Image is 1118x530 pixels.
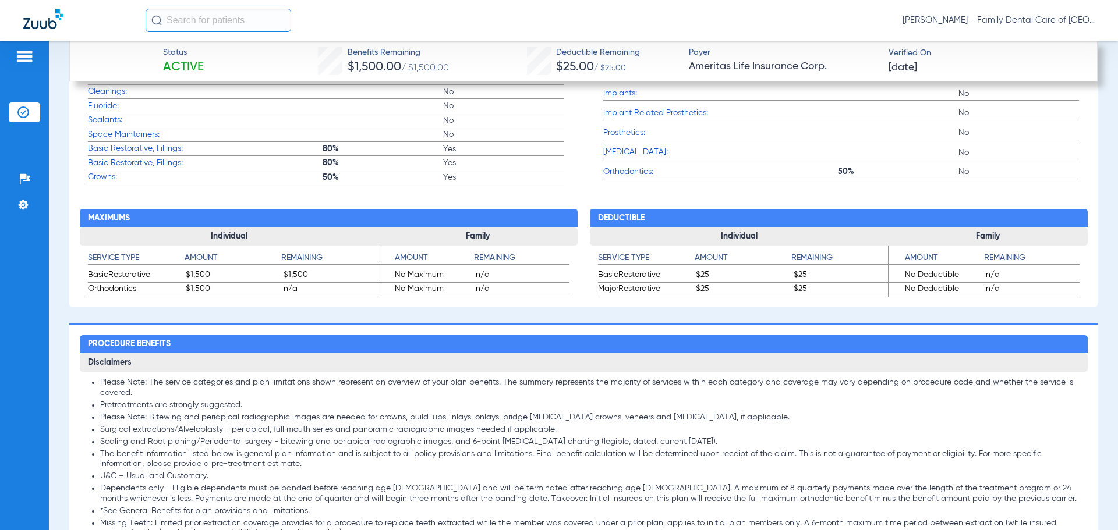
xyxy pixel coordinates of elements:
[88,157,202,169] span: Basic Restorative, Fillings:
[838,166,958,177] span: 50%
[80,227,378,246] h3: Individual
[443,129,564,140] span: No
[186,269,279,283] span: $1,500
[100,506,1080,517] li: *See General Benefits for plan provisions and limitations.
[958,127,1079,138] span: No
[695,252,791,265] h4: Amount
[598,269,692,283] span: BasicRestorative
[88,129,202,141] span: Space Maintainers:
[100,412,1080,423] li: Please Note: Bitewing and periapical radiographic images are needed for crowns, build-ups, inlays...
[23,9,63,29] img: Zuub Logo
[889,61,917,75] span: [DATE]
[88,114,202,126] span: Sealants:
[984,252,1080,265] h4: Remaining
[603,166,717,178] span: Orthodontics:
[348,47,449,59] span: Benefits Remaining
[163,59,204,76] span: Active
[986,283,1080,297] span: n/a
[80,353,1088,372] h3: Disclaimers
[100,449,1080,469] li: The benefit information listed below is general plan information and is subject to all policy pro...
[100,425,1080,435] li: Surgical extractions/Alveloplasty - periapical, full mouth series and panoramic radiographic imag...
[598,252,695,269] app-breakdown-title: Service Type
[323,157,443,169] span: 80%
[88,143,202,155] span: Basic Restorative, Fillings:
[603,107,717,119] span: Implant Related Prosthetics:
[476,283,569,297] span: n/a
[401,63,449,73] span: / $1,500.00
[696,269,790,283] span: $25
[443,157,564,169] span: Yes
[984,252,1080,269] app-breakdown-title: Remaining
[603,87,717,99] span: Implants:
[556,61,594,73] span: $25.00
[88,269,182,283] span: BasicRestorative
[794,283,887,297] span: $25
[443,86,564,98] span: No
[88,252,185,269] app-breakdown-title: Service Type
[476,269,569,283] span: n/a
[88,171,202,183] span: Crowns:
[88,252,185,265] h4: Service Type
[88,100,202,112] span: Fluoride:
[378,227,578,246] h3: Family
[284,269,377,283] span: $1,500
[100,437,1080,447] li: Scaling and Root planing/Periodontal surgery - bitewing and periapical radiographic images, and 6...
[590,227,889,246] h3: Individual
[281,252,378,265] h4: Remaining
[958,147,1079,158] span: No
[443,100,564,112] span: No
[598,252,695,265] h4: Service Type
[378,269,472,283] span: No Maximum
[151,15,162,26] img: Search Icon
[443,115,564,126] span: No
[689,59,879,74] span: Ameritas Life Insurance Corp.
[80,335,1088,354] h2: Procedure Benefits
[100,400,1080,411] li: Pretreatments are strongly suggested.
[88,283,182,297] span: Orthodontics
[100,483,1080,504] li: Dependents only - Eligible dependents must be banded before reaching age [DEMOGRAPHIC_DATA] and w...
[689,47,879,59] span: Payer
[80,209,578,227] h2: Maximums
[958,107,1079,119] span: No
[15,49,34,63] img: hamburger-icon
[100,378,1080,398] li: Please Note: The service categories and plan limitations shown represent an overview of your plan...
[378,283,472,297] span: No Maximum
[889,283,982,297] span: No Deductible
[598,283,692,297] span: MajorRestorative
[378,252,474,265] h4: Amount
[791,252,888,265] h4: Remaining
[163,47,204,59] span: Status
[889,269,982,283] span: No Deductible
[794,269,887,283] span: $25
[556,47,640,59] span: Deductible Remaining
[378,252,474,269] app-breakdown-title: Amount
[889,47,1078,59] span: Verified On
[443,172,564,183] span: Yes
[186,283,279,297] span: $1,500
[284,283,377,297] span: n/a
[443,143,564,155] span: Yes
[88,86,202,98] span: Cleanings:
[958,88,1079,99] span: No
[791,252,888,269] app-breakdown-title: Remaining
[590,209,1088,227] h2: Deductible
[603,146,717,158] span: [MEDICAL_DATA]:
[696,283,790,297] span: $25
[594,64,626,72] span: / $25.00
[889,252,984,269] app-breakdown-title: Amount
[986,269,1080,283] span: n/a
[603,127,717,139] span: Prosthetics:
[903,15,1095,26] span: [PERSON_NAME] - Family Dental Care of [GEOGRAPHIC_DATA]
[695,252,791,269] app-breakdown-title: Amount
[185,252,281,269] app-breakdown-title: Amount
[146,9,291,32] input: Search for patients
[958,166,1079,177] span: No
[185,252,281,265] h4: Amount
[323,172,443,183] span: 50%
[323,143,443,155] span: 80%
[348,61,401,73] span: $1,500.00
[474,252,569,269] app-breakdown-title: Remaining
[889,227,1088,246] h3: Family
[100,471,1080,482] li: U&C – Usual and Customary.
[474,252,569,265] h4: Remaining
